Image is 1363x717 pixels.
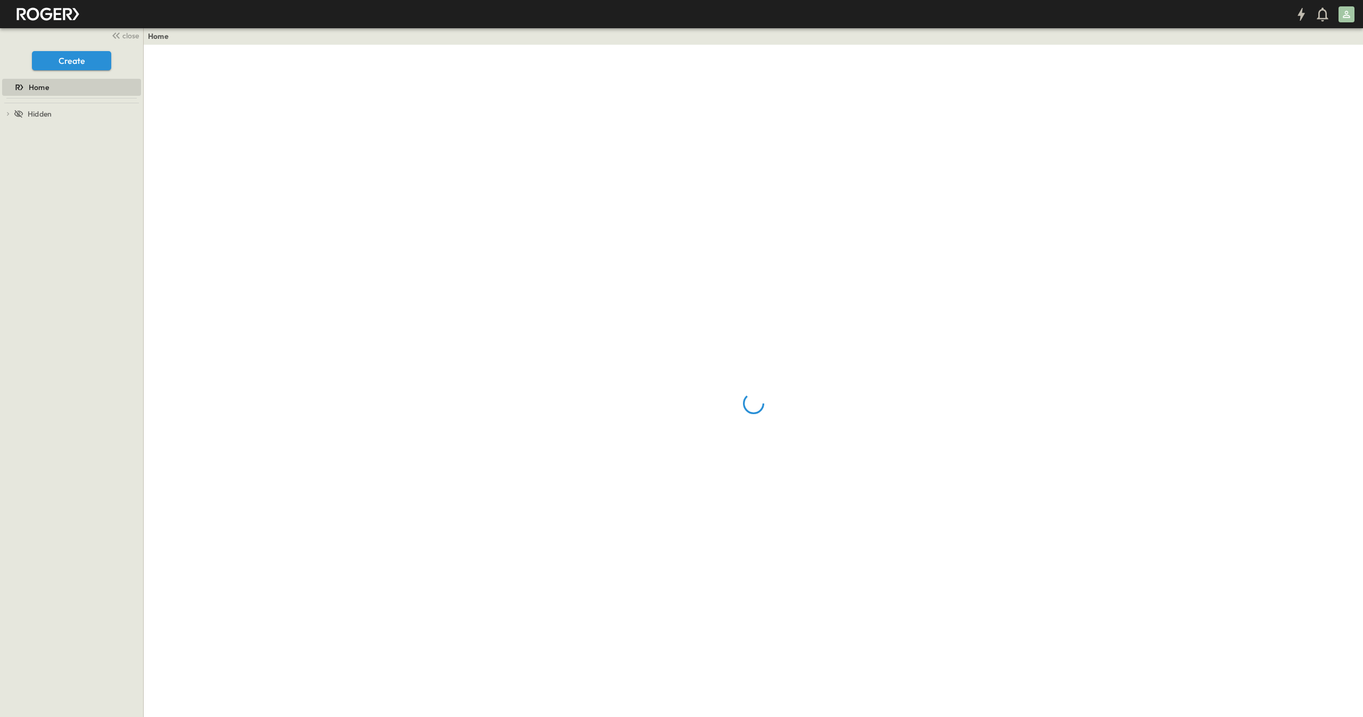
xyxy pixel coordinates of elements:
button: Create [32,51,111,70]
span: close [122,30,139,41]
nav: breadcrumbs [148,31,175,42]
span: Hidden [28,109,52,119]
a: Home [148,31,169,42]
span: Home [29,82,49,93]
a: Home [2,80,139,95]
button: close [107,28,141,43]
